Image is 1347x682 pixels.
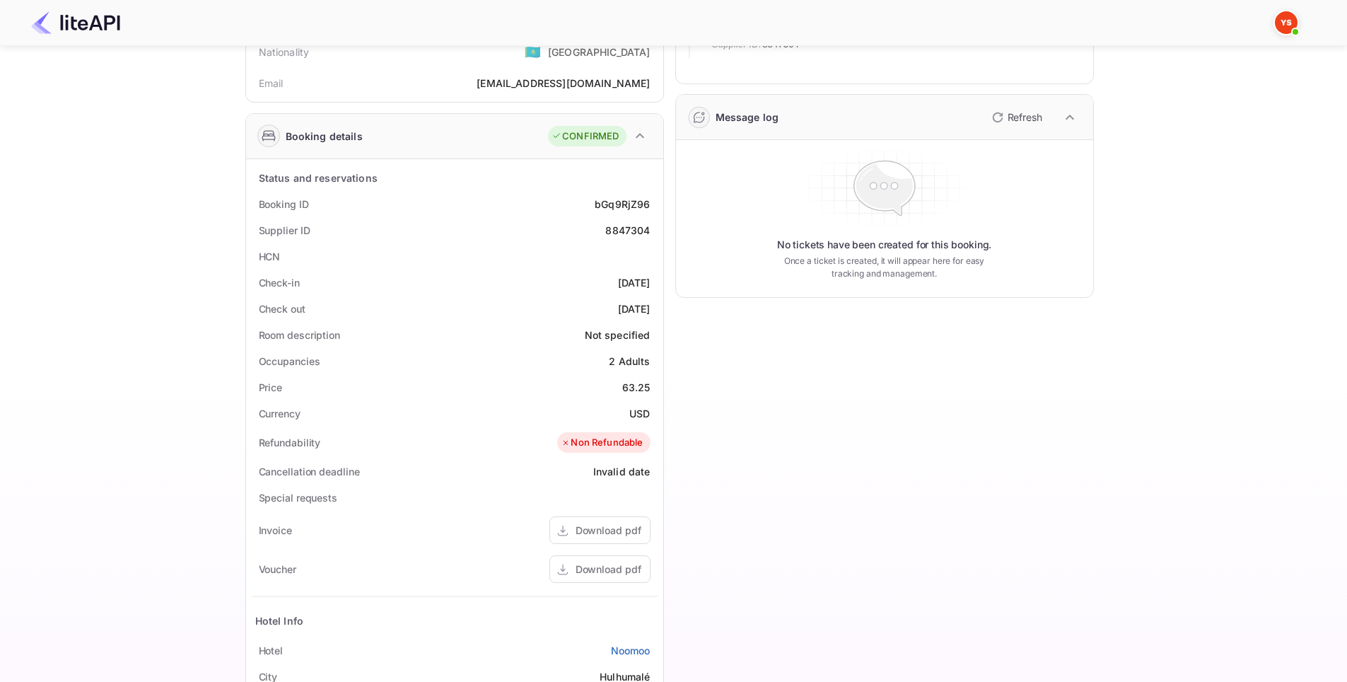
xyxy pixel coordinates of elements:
[611,643,651,658] a: Noomoo
[605,223,650,238] div: 8847304
[585,328,651,342] div: Not specified
[773,255,996,280] p: Once a ticket is created, it will appear here for easy tracking and management.
[259,562,296,577] div: Voucher
[1275,11,1298,34] img: Yandex Support
[259,328,340,342] div: Room description
[259,490,337,505] div: Special requests
[286,129,363,144] div: Booking details
[618,275,651,290] div: [DATE]
[629,406,650,421] div: USD
[716,110,779,125] div: Message log
[525,39,541,64] span: United States
[259,435,321,450] div: Refundability
[259,643,284,658] div: Hotel
[618,301,651,316] div: [DATE]
[255,613,304,628] div: Hotel Info
[1008,110,1042,125] p: Refresh
[548,45,651,59] div: [GEOGRAPHIC_DATA]
[622,380,651,395] div: 63.25
[259,223,310,238] div: Supplier ID
[576,523,641,538] div: Download pdf
[259,249,281,264] div: HCN
[259,380,283,395] div: Price
[593,464,651,479] div: Invalid date
[477,76,650,91] div: [EMAIL_ADDRESS][DOMAIN_NAME]
[609,354,650,369] div: 2 Adults
[259,464,360,479] div: Cancellation deadline
[552,129,619,144] div: CONFIRMED
[259,170,378,185] div: Status and reservations
[259,275,300,290] div: Check-in
[777,238,992,252] p: No tickets have been created for this booking.
[259,354,320,369] div: Occupancies
[259,523,292,538] div: Invoice
[259,45,310,59] div: Nationality
[259,197,309,212] div: Booking ID
[595,197,650,212] div: bGq9RjZ96
[259,76,284,91] div: Email
[576,562,641,577] div: Download pdf
[561,436,643,450] div: Non Refundable
[984,106,1048,129] button: Refresh
[259,406,301,421] div: Currency
[31,11,120,34] img: LiteAPI Logo
[259,301,305,316] div: Check out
